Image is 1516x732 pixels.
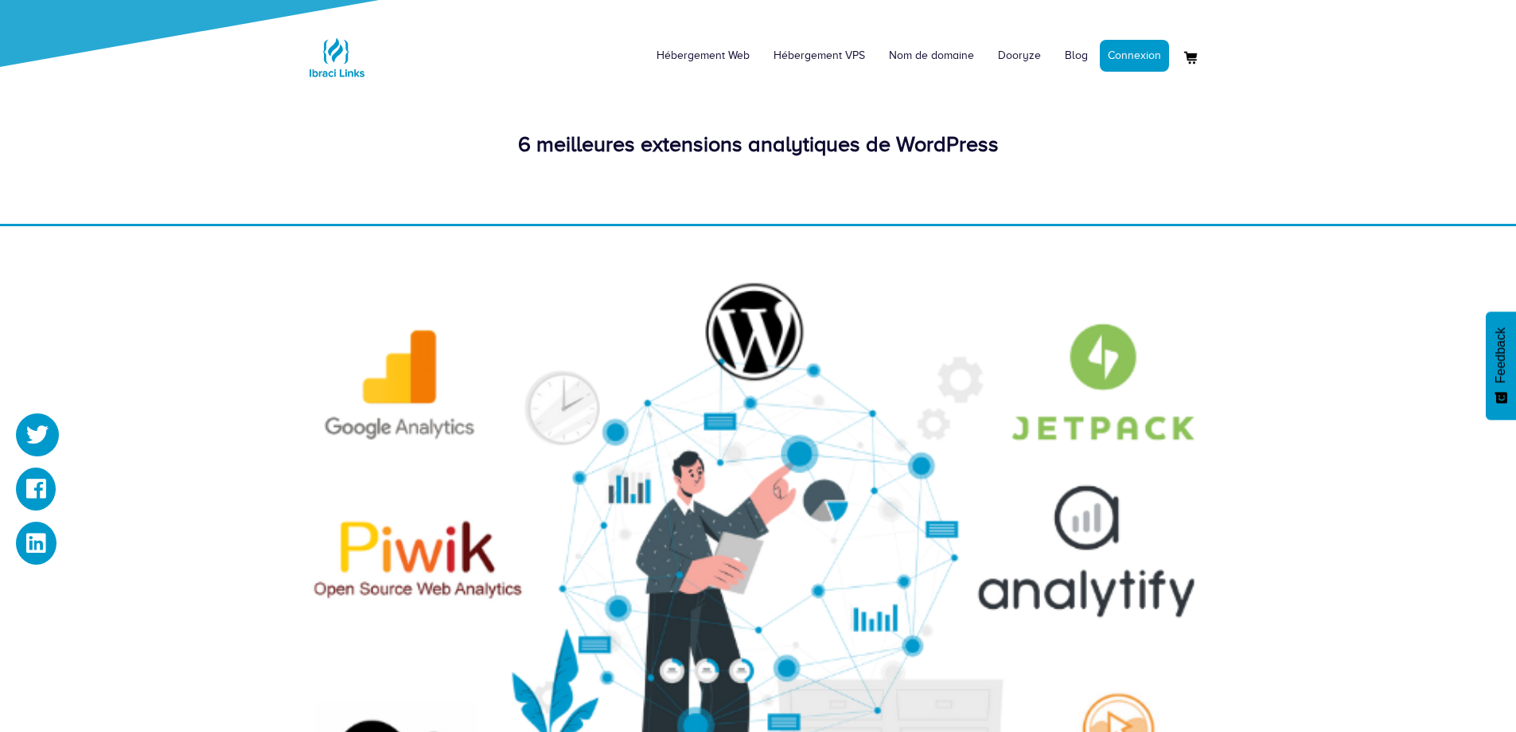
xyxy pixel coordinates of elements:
[1494,327,1508,383] span: Feedback
[877,32,986,80] a: Nom de domaine
[762,32,877,80] a: Hébergement VPS
[1053,32,1100,80] a: Blog
[1100,40,1169,72] a: Connexion
[305,129,1212,160] div: 6 meilleures extensions analytiques de WordPress
[305,25,368,89] img: Logo Ibraci Links
[645,32,762,80] a: Hébergement Web
[305,12,368,89] a: Logo Ibraci Links
[986,32,1053,80] a: Dooryze
[1486,311,1516,420] button: Feedback - Afficher l’enquête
